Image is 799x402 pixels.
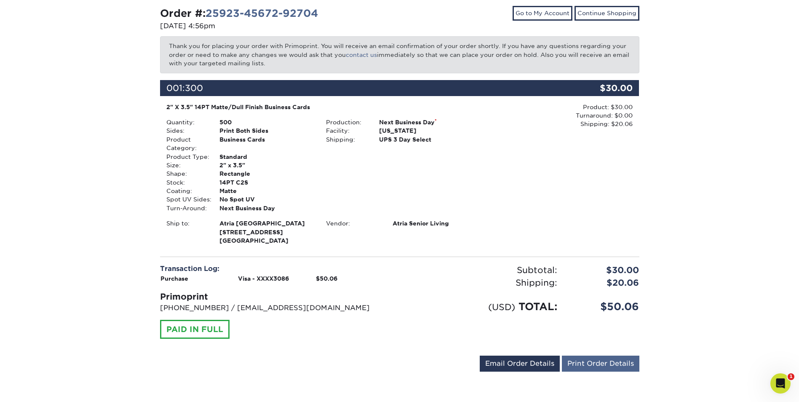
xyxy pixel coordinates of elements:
div: 001: [160,80,559,96]
p: [PHONE_NUMBER] / [EMAIL_ADDRESS][DOMAIN_NAME] [160,303,393,313]
div: PAID IN FULL [160,320,230,339]
div: No Spot UV [213,195,320,204]
small: (USD) [488,302,515,312]
div: Primoprint [160,290,393,303]
div: $50.06 [564,299,646,314]
div: Facility: [320,126,373,135]
div: Stock: [160,178,213,187]
div: 14PT C2S [213,178,320,187]
div: 500 [213,118,320,126]
span: 1 [788,373,794,380]
div: Print Both Sides [213,126,320,135]
a: Go to My Account [513,6,572,20]
div: Matte [213,187,320,195]
p: Thank you for placing your order with Primoprint. You will receive an email confirmation of your ... [160,36,639,73]
div: Turn-Around: [160,204,213,212]
strong: Order #: [160,7,318,19]
span: 300 [185,83,203,93]
div: Shipping: [400,276,564,289]
a: Print Order Details [562,356,639,372]
div: $20.06 [564,276,646,289]
div: Ship to: [160,219,213,245]
div: Next Business Day [373,118,479,126]
span: TOTAL: [518,300,557,313]
strong: $50.06 [316,275,337,282]
div: Size: [160,161,213,169]
iframe: Intercom live chat [770,373,791,394]
div: Next Business Day [213,204,320,212]
div: [US_STATE] [373,126,479,135]
span: [STREET_ADDRESS] [219,228,313,236]
div: Product: $30.00 Turnaround: $0.00 Shipping: $20.06 [479,103,633,129]
div: Product Category: [160,135,213,153]
div: Vendor: [320,219,386,228]
div: Spot UV Sides: [160,195,213,204]
p: [DATE] 4:56pm [160,21,393,31]
div: Coating: [160,187,213,195]
div: $30.00 [564,264,646,276]
div: Business Cards [213,135,320,153]
div: 2" X 3.5" 14PT Matte/Dull Finish Business Cards [166,103,473,111]
div: Sides: [160,126,213,135]
a: contact us [346,51,377,58]
div: Product Type: [160,153,213,161]
div: Transaction Log: [160,264,393,274]
div: 2" x 3.5" [213,161,320,169]
a: Email Order Details [480,356,560,372]
div: Shape: [160,169,213,178]
div: Subtotal: [400,264,564,276]
a: 25923-45672-92704 [206,7,318,19]
div: Quantity: [160,118,213,126]
div: Standard [213,153,320,161]
strong: Visa - XXXX3086 [238,275,289,282]
div: Rectangle [213,169,320,178]
div: Shipping: [320,135,373,144]
div: Production: [320,118,373,126]
div: Atria Senior Living [386,219,479,228]
div: $30.00 [559,80,639,96]
a: Continue Shopping [575,6,639,20]
strong: Purchase [160,275,188,282]
div: UPS 3 Day Select [373,135,479,144]
span: Atria [GEOGRAPHIC_DATA] [219,219,313,228]
strong: [GEOGRAPHIC_DATA] [219,219,313,244]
